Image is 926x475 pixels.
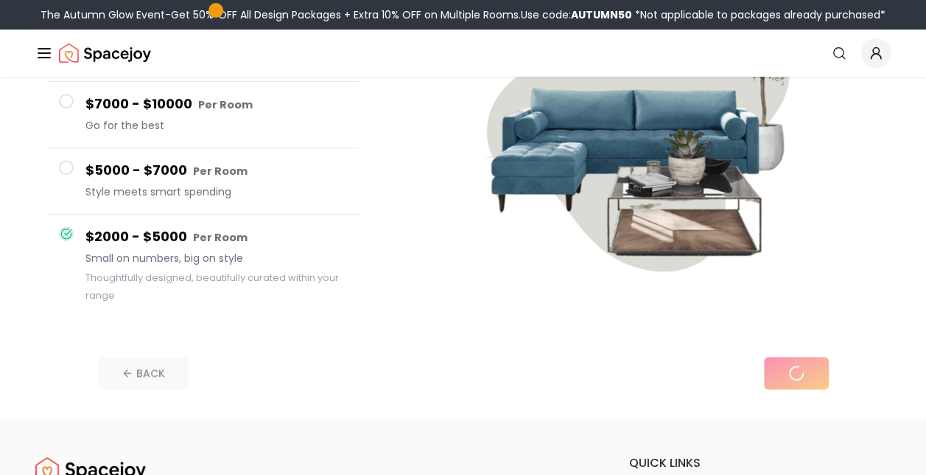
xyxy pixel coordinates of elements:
button: $2000 - $5000 Per RoomSmall on numbers, big on styleThoughtfully designed, beautifully curated wi... [47,215,359,316]
span: Use code: [521,7,632,22]
img: Spacejoy Logo [59,38,151,68]
h4: $5000 - $7000 [85,160,347,181]
span: Go for the best [85,118,347,133]
nav: Global [35,30,891,77]
a: Spacejoy [59,38,151,68]
span: Small on numbers, big on style [85,251,347,266]
small: Thoughtfully designed, beautifully curated within your range [85,271,339,302]
small: Per Room [198,97,253,112]
div: The Autumn Glow Event-Get 50% OFF All Design Packages + Extra 10% OFF on Multiple Rooms. [41,7,885,22]
button: $7000 - $10000 Per RoomGo for the best [47,82,359,148]
h4: $2000 - $5000 [85,226,347,248]
h4: $7000 - $10000 [85,94,347,115]
span: *Not applicable to packages already purchased* [632,7,885,22]
small: Per Room [193,230,248,245]
b: AUTUMN50 [571,7,632,22]
button: $5000 - $7000 Per RoomStyle meets smart spending [47,148,359,215]
small: Per Room [193,164,248,178]
h6: quick links [629,454,891,472]
span: Style meets smart spending [85,184,347,199]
